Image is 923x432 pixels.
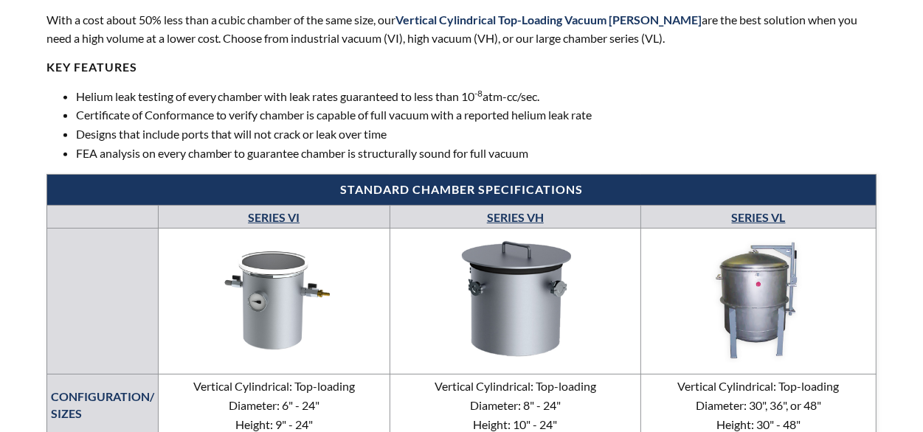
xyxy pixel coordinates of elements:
[487,210,544,224] a: SERIES VH
[46,10,877,48] p: With a cost about 50% less than a cubic chamber of the same size, our are the best solution when ...
[396,13,702,27] span: Vertical Cylindrical Top-Loading Vacuum [PERSON_NAME]
[76,125,877,144] li: Designs that include ports that will not crack or leak over time
[248,210,300,224] a: SERIES VI
[76,105,877,125] li: Certificate of Conformance to verify chamber is capable of full vacuum with a reported helium lea...
[76,144,877,163] li: FEA analysis on every chamber to guarantee chamber is structurally sound for full vacuum
[46,60,877,75] h4: KEY FEATURES
[732,210,786,224] a: SERIES VL
[76,87,877,106] li: Helium leak testing of every chamber with leak rates guaranteed to less than 10 atm-cc/sec.
[55,182,869,198] h4: Standard Chamber Specifications
[475,88,483,99] sup: -8
[162,236,386,361] img: Series CC—Cube Chambers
